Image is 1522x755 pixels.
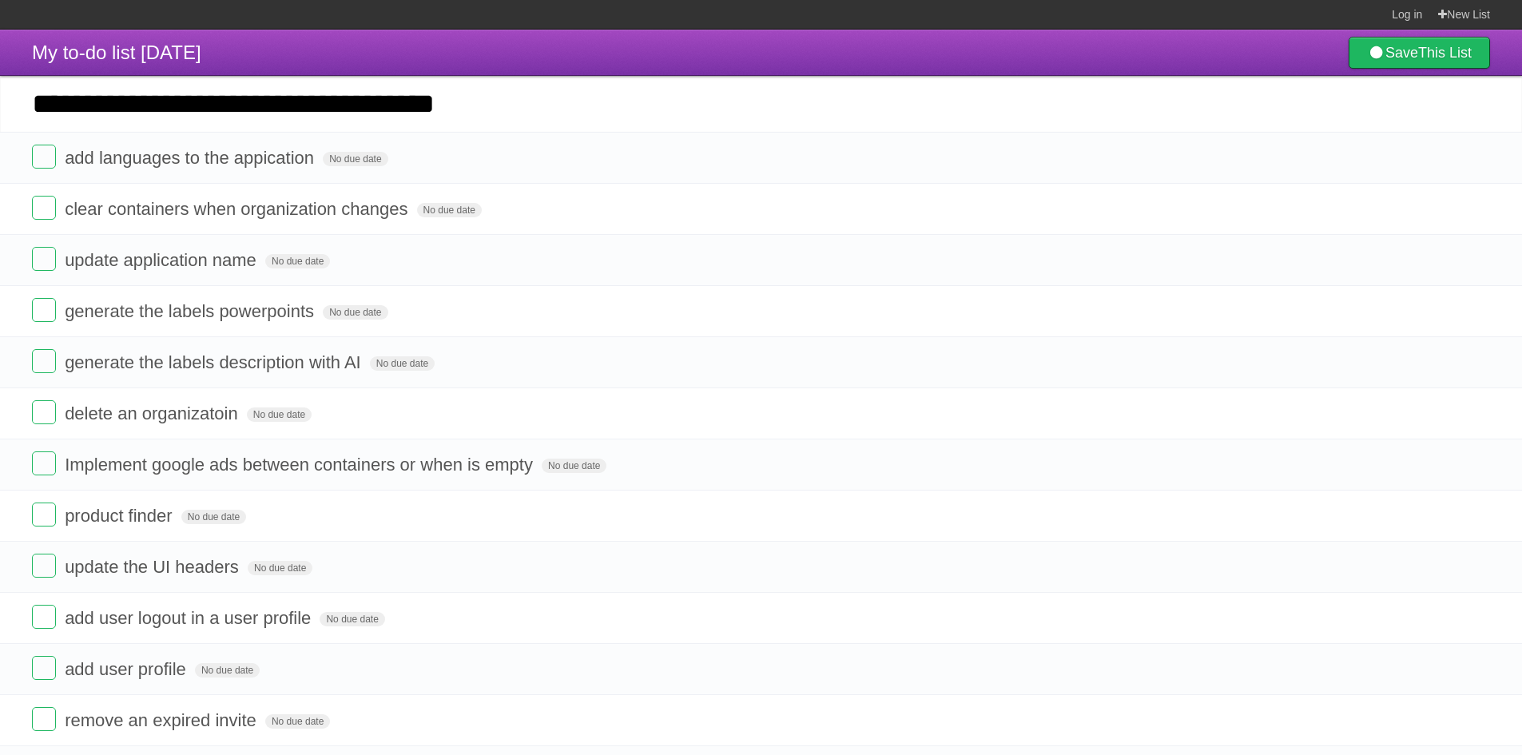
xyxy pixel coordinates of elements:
[32,605,56,629] label: Done
[32,349,56,373] label: Done
[32,145,56,169] label: Done
[32,400,56,424] label: Done
[32,503,56,527] label: Done
[32,656,56,680] label: Done
[32,298,56,322] label: Done
[32,247,56,271] label: Done
[1418,45,1472,61] b: This List
[320,612,384,626] span: No due date
[65,506,177,526] span: product finder
[417,203,482,217] span: No due date
[32,554,56,578] label: Done
[65,352,365,372] span: generate the labels description with AI
[323,305,387,320] span: No due date
[323,152,387,166] span: No due date
[65,455,537,475] span: Implement google ads between containers or when is empty
[542,459,606,473] span: No due date
[65,199,411,219] span: clear containers when organization changes
[65,250,260,270] span: update application name
[65,403,242,423] span: delete an organizatoin
[65,557,243,577] span: update the UI headers
[265,714,330,729] span: No due date
[248,561,312,575] span: No due date
[32,707,56,731] label: Done
[32,451,56,475] label: Done
[65,659,190,679] span: add user profile
[247,407,312,422] span: No due date
[65,608,315,628] span: add user logout in a user profile
[32,196,56,220] label: Done
[1349,37,1490,69] a: SaveThis List
[265,254,330,268] span: No due date
[32,42,201,63] span: My to-do list [DATE]
[65,148,318,168] span: add languages to the appication
[181,510,246,524] span: No due date
[195,663,260,678] span: No due date
[65,710,260,730] span: remove an expired invite
[370,356,435,371] span: No due date
[65,301,318,321] span: generate the labels powerpoints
